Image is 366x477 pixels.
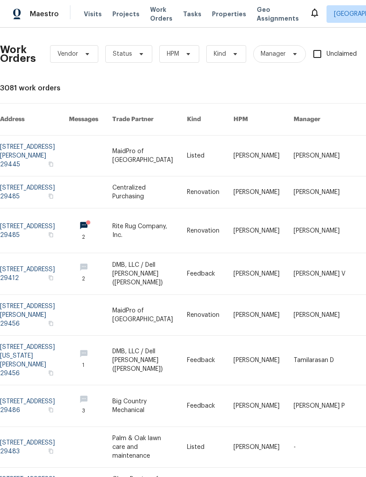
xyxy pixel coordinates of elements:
[30,10,59,18] span: Maestro
[287,136,361,176] td: [PERSON_NAME]
[287,336,361,385] td: Tamilarasan D
[180,427,226,468] td: Listed
[287,295,361,336] td: [PERSON_NAME]
[214,50,226,58] span: Kind
[180,295,226,336] td: Renovation
[287,104,361,136] th: Manager
[150,5,172,23] span: Work Orders
[57,50,78,58] span: Vendor
[226,336,287,385] td: [PERSON_NAME]
[105,385,180,427] td: Big Country Mechanical
[180,136,226,176] td: Listed
[257,5,299,23] span: Geo Assignments
[105,253,180,295] td: DMB, LLC / Dell [PERSON_NAME] ([PERSON_NAME])
[47,160,55,168] button: Copy Address
[47,274,55,282] button: Copy Address
[226,104,287,136] th: HPM
[113,50,132,58] span: Status
[47,447,55,455] button: Copy Address
[183,11,201,17] span: Tasks
[226,385,287,427] td: [PERSON_NAME]
[226,208,287,253] td: [PERSON_NAME]
[180,176,226,208] td: Renovation
[167,50,179,58] span: HPM
[226,176,287,208] td: [PERSON_NAME]
[287,176,361,208] td: [PERSON_NAME]
[180,104,226,136] th: Kind
[47,192,55,200] button: Copy Address
[62,104,105,136] th: Messages
[105,136,180,176] td: MaidPro of [GEOGRAPHIC_DATA]
[47,406,55,414] button: Copy Address
[327,50,357,59] span: Unclaimed
[180,208,226,253] td: Renovation
[287,427,361,468] td: -
[84,10,102,18] span: Visits
[287,385,361,427] td: [PERSON_NAME] P
[212,10,246,18] span: Properties
[226,253,287,295] td: [PERSON_NAME]
[47,231,55,239] button: Copy Address
[287,208,361,253] td: [PERSON_NAME]
[105,176,180,208] td: Centralized Purchasing
[47,319,55,327] button: Copy Address
[105,295,180,336] td: MaidPro of [GEOGRAPHIC_DATA]
[105,427,180,468] td: Palm & Oak lawn care and maintenance
[261,50,286,58] span: Manager
[226,136,287,176] td: [PERSON_NAME]
[105,336,180,385] td: DMB, LLC / Dell [PERSON_NAME] ([PERSON_NAME])
[112,10,140,18] span: Projects
[105,104,180,136] th: Trade Partner
[226,295,287,336] td: [PERSON_NAME]
[180,385,226,427] td: Feedback
[226,427,287,468] td: [PERSON_NAME]
[287,253,361,295] td: [PERSON_NAME] V
[47,369,55,377] button: Copy Address
[180,336,226,385] td: Feedback
[180,253,226,295] td: Feedback
[105,208,180,253] td: Rite Rug Company, Inc.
